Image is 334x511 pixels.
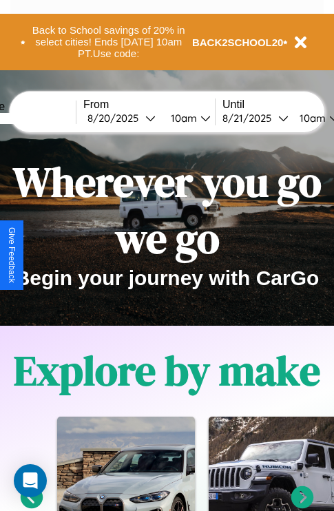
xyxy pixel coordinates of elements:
[14,464,47,497] div: Open Intercom Messenger
[164,112,200,125] div: 10am
[192,36,284,48] b: BACK2SCHOOL20
[160,111,215,125] button: 10am
[222,112,278,125] div: 8 / 21 / 2025
[14,342,320,399] h1: Explore by make
[83,98,215,111] label: From
[87,112,145,125] div: 8 / 20 / 2025
[7,227,17,283] div: Give Feedback
[83,111,160,125] button: 8/20/2025
[293,112,329,125] div: 10am
[25,21,192,63] button: Back to School savings of 20% in select cities! Ends [DATE] 10am PT.Use code:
